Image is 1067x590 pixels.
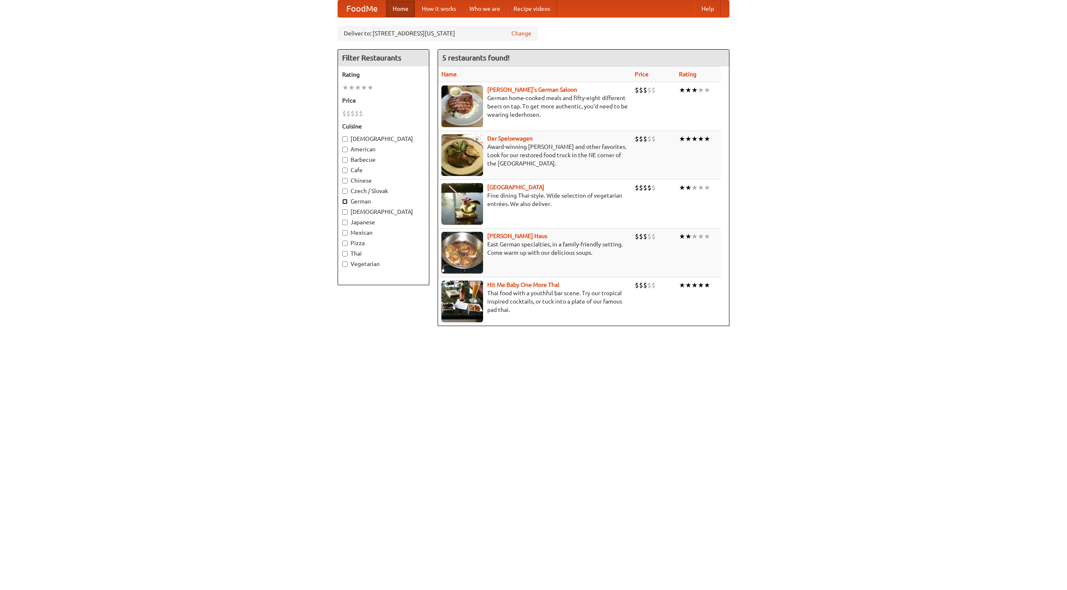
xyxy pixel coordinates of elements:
li: ★ [698,134,704,143]
li: $ [647,183,651,192]
label: [DEMOGRAPHIC_DATA] [342,135,425,143]
label: Japanese [342,218,425,226]
li: $ [651,232,656,241]
a: Home [386,0,415,17]
label: American [342,145,425,153]
input: Japanese [342,220,348,225]
h5: Price [342,96,425,105]
li: $ [651,281,656,290]
label: Vegetarian [342,260,425,268]
a: How it works [415,0,463,17]
input: Thai [342,251,348,256]
input: Mexican [342,230,348,236]
label: Cafe [342,166,425,174]
li: $ [647,281,651,290]
a: [PERSON_NAME] Haus [487,233,547,239]
a: [GEOGRAPHIC_DATA] [487,184,544,191]
li: ★ [704,134,710,143]
li: ★ [679,281,685,290]
p: East German specialties, in a family-friendly setting. Come warm up with our delicious soups. [441,240,628,257]
label: Barbecue [342,156,425,164]
li: $ [346,109,351,118]
li: $ [342,109,346,118]
li: ★ [348,83,355,92]
li: $ [651,183,656,192]
li: ★ [685,281,691,290]
li: ★ [685,232,691,241]
a: Der Speisewagen [487,135,533,142]
li: $ [639,134,643,143]
li: ★ [685,183,691,192]
li: $ [643,134,647,143]
li: ★ [691,134,698,143]
li: ★ [691,183,698,192]
label: Thai [342,249,425,258]
a: [PERSON_NAME]'s German Saloon [487,86,577,93]
li: $ [643,281,647,290]
h5: Rating [342,70,425,79]
li: ★ [679,232,685,241]
input: American [342,147,348,152]
li: $ [635,183,639,192]
a: Help [695,0,721,17]
a: Recipe videos [507,0,557,17]
li: ★ [685,85,691,95]
p: Thai food with a youthful bar scene. Try our tropical inspired cocktails, or tuck into a plate of... [441,289,628,314]
div: Deliver to: [STREET_ADDRESS][US_STATE] [338,26,538,41]
li: $ [647,232,651,241]
h5: Cuisine [342,122,425,131]
p: German home-cooked meals and fifty-eight different beers on tap. To get more authentic, you'd nee... [441,94,628,119]
img: satay.jpg [441,183,483,225]
li: $ [651,134,656,143]
li: ★ [704,232,710,241]
li: $ [355,109,359,118]
input: [DEMOGRAPHIC_DATA] [342,209,348,215]
li: ★ [704,183,710,192]
li: ★ [698,232,704,241]
input: Pizza [342,241,348,246]
li: ★ [691,232,698,241]
input: Chinese [342,178,348,183]
label: [DEMOGRAPHIC_DATA] [342,208,425,216]
li: ★ [361,83,367,92]
li: $ [647,85,651,95]
li: $ [643,183,647,192]
li: ★ [704,85,710,95]
label: Mexican [342,228,425,237]
li: $ [351,109,355,118]
li: $ [639,85,643,95]
li: ★ [355,83,361,92]
label: German [342,197,425,206]
input: Czech / Slovak [342,188,348,194]
input: Barbecue [342,157,348,163]
li: $ [635,85,639,95]
li: ★ [691,85,698,95]
li: ★ [679,183,685,192]
label: Pizza [342,239,425,247]
li: ★ [685,134,691,143]
img: speisewagen.jpg [441,134,483,176]
img: babythai.jpg [441,281,483,322]
a: Hit Me Baby One More Thai [487,281,559,288]
li: $ [639,281,643,290]
a: Change [511,29,531,38]
a: Who we are [463,0,507,17]
li: ★ [367,83,373,92]
li: $ [643,232,647,241]
li: $ [359,109,363,118]
input: Vegetarian [342,261,348,267]
li: $ [651,85,656,95]
a: Rating [679,71,696,78]
p: Award-winning [PERSON_NAME] and other favorites. Look for our restored food truck in the NE corne... [441,143,628,168]
li: $ [639,232,643,241]
li: $ [643,85,647,95]
li: ★ [679,134,685,143]
li: ★ [679,85,685,95]
ng-pluralize: 5 restaurants found! [442,54,510,62]
img: kohlhaus.jpg [441,232,483,274]
a: Name [441,71,457,78]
